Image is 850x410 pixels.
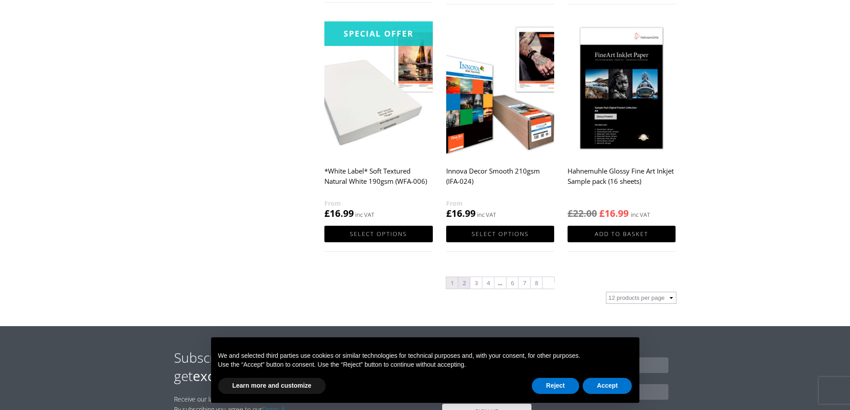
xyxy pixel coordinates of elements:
button: Learn more and customize [218,378,326,394]
span: £ [446,207,452,219]
strong: exclusive offers [193,367,289,385]
button: Reject [532,378,579,394]
span: £ [599,207,605,219]
a: Add to basket: “Hahnemuhle Glossy Fine Art Inkjet Sample pack (16 sheets)” [568,226,676,242]
a: Select options for “Innova Decor Smooth 210gsm (IFA-024)” [446,226,554,242]
span: £ [324,207,330,219]
h2: Subscribe to our newsletter to get [174,348,425,385]
a: Page 4 [482,277,494,289]
span: Page 1 [446,277,458,289]
img: Hahnemuhle Glossy Fine Art Inkjet Sample pack (16 sheets) [568,21,676,157]
bdi: 22.00 [568,207,597,219]
a: Page 6 [506,277,518,289]
span: £ [568,207,573,219]
a: Hahnemuhle Glossy Fine Art Inkjet Sample pack (16 sheets) inc VAT [568,21,676,220]
bdi: 16.99 [599,207,629,219]
a: Innova Decor Smooth 210gsm (IFA-024) £16.99 [446,21,554,220]
strong: inc VAT [631,210,650,220]
a: Special Offer*White Label* Soft Textured Natural White 190gsm (WFA-006) £16.99 [324,21,432,220]
button: Accept [583,378,632,394]
a: Page 2 [458,277,470,289]
h2: *White Label* Soft Textured Natural White 190gsm (WFA-006) [324,162,432,198]
h2: Hahnemuhle Glossy Fine Art Inkjet Sample pack (16 sheets) [568,162,676,198]
h2: Innova Decor Smooth 210gsm (IFA-024) [446,162,554,198]
a: Page 3 [470,277,482,289]
bdi: 16.99 [446,207,476,219]
nav: Product Pagination [324,276,676,292]
a: Select options for “*White Label* Soft Textured Natural White 190gsm (WFA-006)” [324,226,432,242]
div: Notice [204,330,647,410]
img: *White Label* Soft Textured Natural White 190gsm (WFA-006) [324,21,432,157]
p: Use the “Accept” button to consent. Use the “Reject” button to continue without accepting. [218,360,632,369]
a: Page 7 [518,277,530,289]
img: Innova Decor Smooth 210gsm (IFA-024) [446,21,554,157]
bdi: 16.99 [324,207,354,219]
span: … [494,277,506,289]
div: Special Offer [324,21,432,46]
a: Page 8 [531,277,542,289]
p: We and selected third parties use cookies or similar technologies for technical purposes and, wit... [218,352,632,360]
